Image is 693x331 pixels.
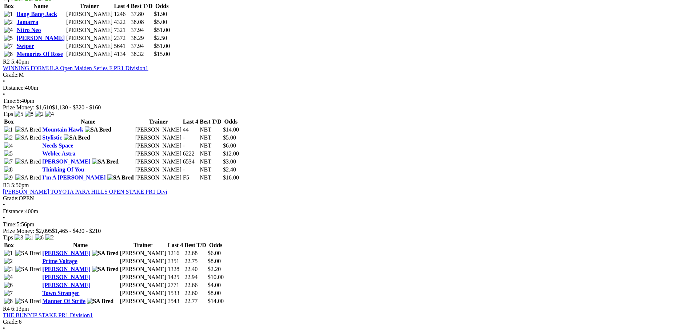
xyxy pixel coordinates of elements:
[4,174,13,181] img: 9
[3,72,690,78] div: M
[130,3,153,10] th: Best T/D
[16,3,65,10] th: Name
[66,19,113,26] td: [PERSON_NAME]
[4,3,14,9] span: Box
[11,182,29,188] span: 5:56pm
[85,126,111,133] img: SA Bred
[45,111,54,117] img: 4
[208,274,224,280] span: $10.00
[113,19,130,26] td: 4322
[4,158,13,165] img: 7
[42,290,79,296] a: Town Stranger
[223,166,236,173] span: $2.40
[184,258,207,265] td: 22.75
[199,142,222,149] td: NBT
[167,282,183,289] td: 2771
[4,43,13,49] img: 7
[183,158,199,165] td: 6534
[113,3,130,10] th: Last 4
[154,11,167,17] span: $1.90
[3,58,10,65] span: R2
[4,126,13,133] img: 1
[130,51,153,58] td: 38.32
[208,298,224,304] span: $14.00
[4,250,13,257] img: 1
[42,134,62,141] a: Stylistic
[135,118,182,125] th: Trainer
[3,208,25,214] span: Distance:
[135,126,182,133] td: [PERSON_NAME]
[199,150,222,157] td: NBT
[184,266,207,273] td: 22.40
[25,111,33,117] img: 8
[183,174,199,181] td: F5
[4,19,13,25] img: 2
[167,250,183,257] td: 1216
[208,266,221,272] span: $2.20
[120,250,167,257] td: [PERSON_NAME]
[183,166,199,173] td: -
[167,242,183,249] th: Last 4
[208,250,221,256] span: $6.00
[92,158,119,165] img: SA Bred
[208,290,221,296] span: $8.00
[130,11,153,18] td: 37.80
[167,298,183,305] td: 3543
[120,242,167,249] th: Trainer
[15,174,41,181] img: SA Bred
[113,35,130,42] td: 2372
[3,182,10,188] span: R3
[107,174,134,181] img: SA Bred
[120,258,167,265] td: [PERSON_NAME]
[130,27,153,34] td: 37.94
[4,134,13,141] img: 2
[183,118,199,125] th: Last 4
[42,118,134,125] th: Name
[4,266,13,273] img: 3
[167,290,183,297] td: 1533
[15,158,41,165] img: SA Bred
[135,158,182,165] td: [PERSON_NAME]
[66,51,113,58] td: [PERSON_NAME]
[3,215,5,221] span: •
[184,298,207,305] td: 22.77
[25,234,33,241] img: 1
[42,166,84,173] a: Thinking Of You
[3,91,5,97] span: •
[3,85,690,91] div: 400m
[3,85,25,91] span: Distance:
[42,298,85,304] a: Manner Of Strife
[3,319,19,325] span: Grade:
[167,274,183,281] td: 1425
[17,51,63,57] a: Memories Of Rose
[4,258,13,265] img: 2
[15,250,41,257] img: SA Bred
[4,142,13,149] img: 4
[52,228,101,234] span: $1,465 - $420 - $210
[120,298,167,305] td: [PERSON_NAME]
[66,27,113,34] td: [PERSON_NAME]
[184,282,207,289] td: 22.66
[45,234,54,241] img: 2
[66,11,113,18] td: [PERSON_NAME]
[17,43,34,49] a: Swiper
[3,208,690,215] div: 400m
[4,27,13,33] img: 4
[120,290,167,297] td: [PERSON_NAME]
[4,282,13,288] img: 6
[3,98,690,104] div: 5:40pm
[42,142,73,149] a: Needs Space
[35,234,44,241] img: 6
[64,134,90,141] img: SA Bred
[3,228,690,234] div: Prize Money: $2,095
[15,126,41,133] img: SA Bred
[130,43,153,50] td: 37.94
[4,290,13,296] img: 7
[130,19,153,26] td: 38.08
[35,111,44,117] img: 2
[223,126,239,133] span: $14.00
[135,174,182,181] td: [PERSON_NAME]
[42,126,83,133] a: Mountain Hawk
[3,65,148,71] a: WINNING FORMULA Open Maiden Series F PR1 Division1
[4,166,13,173] img: 8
